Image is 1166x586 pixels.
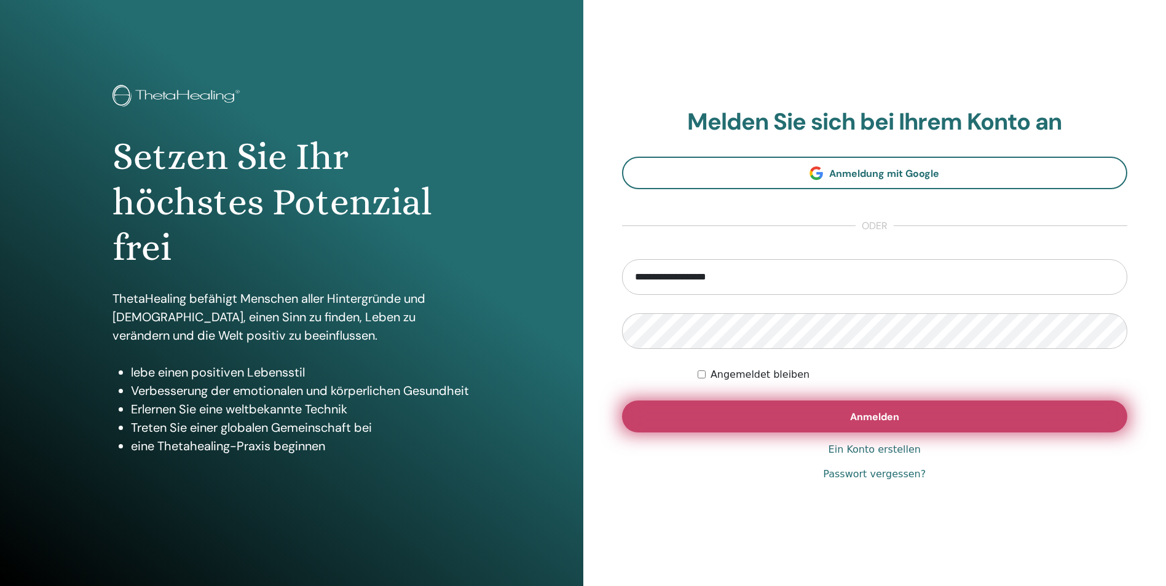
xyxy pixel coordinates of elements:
li: lebe einen positiven Lebensstil [131,363,470,381]
p: ThetaHealing befähigt Menschen aller Hintergründe und [DEMOGRAPHIC_DATA], einen Sinn zu finden, L... [112,289,470,345]
a: Passwort vergessen? [823,467,926,482]
h2: Melden Sie sich bei Ihrem Konto an [622,108,1128,136]
span: oder [856,219,894,233]
li: Verbesserung der emotionalen und körperlichen Gesundheit [131,381,470,400]
span: Anmeldung mit Google [829,167,939,180]
h1: Setzen Sie Ihr höchstes Potenzial frei [112,134,470,271]
span: Anmelden [850,410,899,423]
div: Keep me authenticated indefinitely or until I manually logout [698,367,1127,382]
li: eine Thetahealing-Praxis beginnen [131,437,470,455]
a: Anmeldung mit Google [622,157,1128,189]
li: Treten Sie einer globalen Gemeinschaft bei [131,418,470,437]
li: Erlernen Sie eine weltbekannte Technik [131,400,470,418]
label: Angemeldet bleiben [711,367,810,382]
a: Ein Konto erstellen [829,442,921,457]
button: Anmelden [622,400,1128,432]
